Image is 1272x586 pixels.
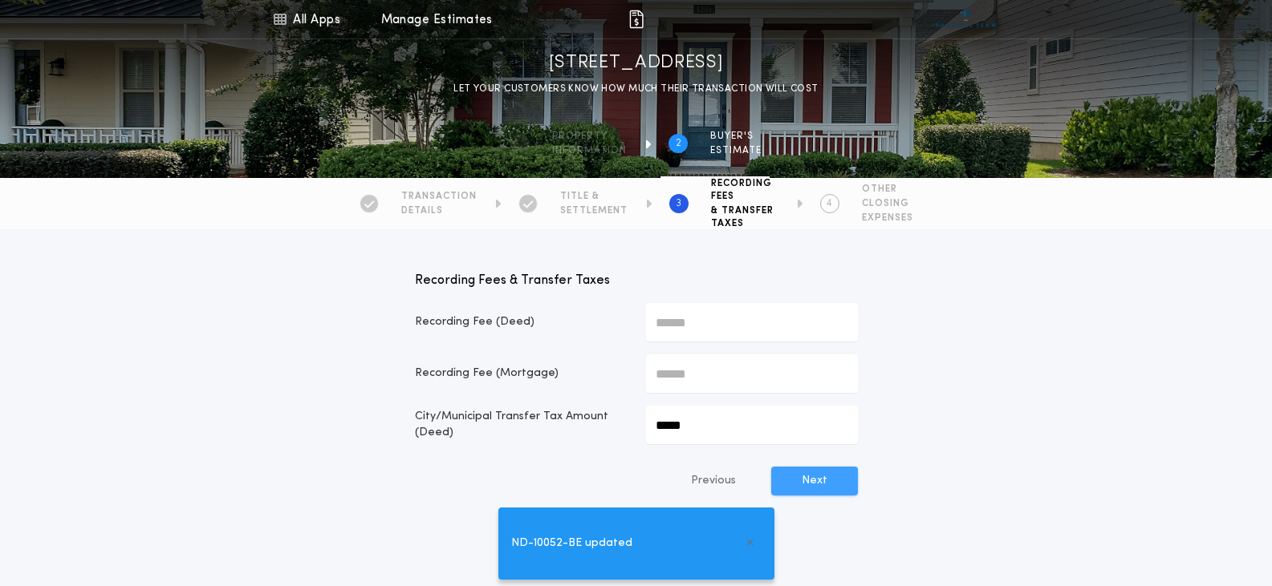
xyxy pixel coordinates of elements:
h2: 2 [676,137,681,150]
h2: 3 [676,197,681,210]
img: vs-icon [936,11,996,27]
span: RECORDING FEES [711,177,778,203]
span: TRANSACTION [401,190,477,203]
p: Recording Fee (Mortgage) [415,366,627,382]
span: DETAILS [401,204,477,217]
span: EXPENSES [862,212,913,224]
span: BUYER'S [710,130,762,143]
p: Recording Fee (Deed) [415,314,627,330]
img: img [627,10,646,29]
span: SETTLEMENT [560,204,628,217]
span: Property [552,130,627,143]
button: Previous [659,467,768,495]
h1: [STREET_ADDRESS] [549,51,724,76]
h2: 4 [827,197,832,210]
span: CLOSING [862,197,913,210]
span: information [552,144,627,157]
p: Recording Fees & Transfer Taxes [415,271,858,290]
p: LET YOUR CUSTOMERS KNOW HOW MUCH THEIR TRANSACTION WILL COST [453,81,818,97]
p: City/Municipal Transfer Tax Amount (Deed) [415,409,627,441]
span: ESTIMATE [710,144,762,157]
span: TITLE & [560,190,628,203]
span: & TRANSFER TAXES [711,204,778,230]
span: OTHER [862,183,913,196]
span: ND-10052-BE updated [511,535,632,552]
button: Next [771,467,858,495]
